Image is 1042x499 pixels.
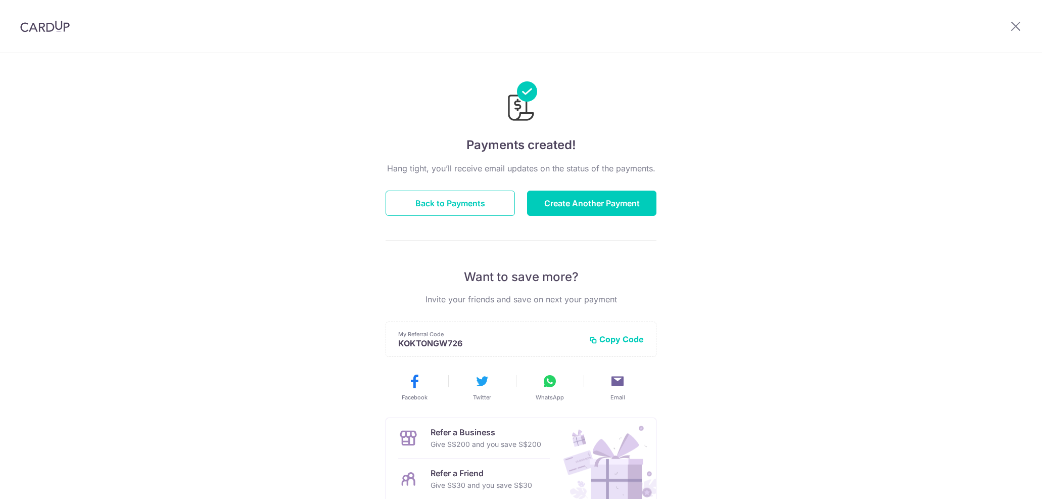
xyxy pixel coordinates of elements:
[398,338,581,348] p: KOKTONGW726
[398,330,581,338] p: My Referral Code
[385,373,444,401] button: Facebook
[588,373,647,401] button: Email
[431,467,532,479] p: Refer a Friend
[536,393,564,401] span: WhatsApp
[431,479,532,491] p: Give S$30 and you save S$30
[610,393,625,401] span: Email
[977,469,1032,494] iframe: Opens a widget where you can find more information
[386,191,515,216] button: Back to Payments
[20,20,70,32] img: CardUp
[527,191,656,216] button: Create Another Payment
[402,393,428,401] span: Facebook
[386,162,656,174] p: Hang tight, you’ll receive email updates on the status of the payments.
[386,136,656,154] h4: Payments created!
[386,269,656,285] p: Want to save more?
[505,81,537,124] img: Payments
[431,426,541,438] p: Refer a Business
[386,293,656,305] p: Invite your friends and save on next your payment
[589,334,644,344] button: Copy Code
[431,438,541,450] p: Give S$200 and you save S$200
[473,393,491,401] span: Twitter
[520,373,580,401] button: WhatsApp
[452,373,512,401] button: Twitter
